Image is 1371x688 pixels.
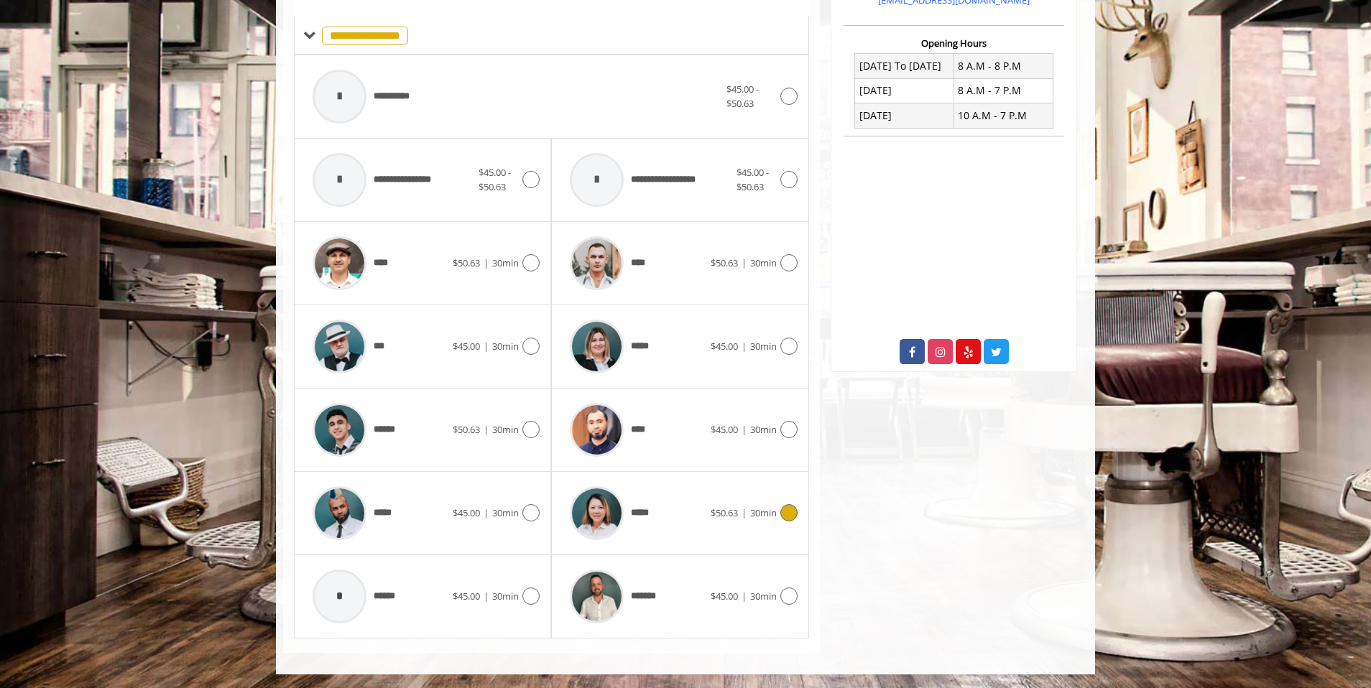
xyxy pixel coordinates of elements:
td: 8 A.M - 8 P.M [954,54,1053,78]
span: $45.00 [711,590,738,603]
span: | [484,340,489,353]
span: $50.63 [711,506,738,519]
span: 30min [750,423,777,436]
span: 30min [750,590,777,603]
span: $45.00 - $50.63 [726,83,759,111]
td: 10 A.M - 7 P.M [954,103,1053,128]
span: | [742,256,747,269]
span: $50.63 [711,256,738,269]
span: | [742,506,747,519]
td: [DATE] [855,78,954,103]
span: 30min [750,256,777,269]
span: $45.00 [453,340,480,353]
span: $45.00 [453,590,480,603]
span: $45.00 - $50.63 [479,166,511,194]
h3: Opening Hours [844,38,1064,48]
span: | [484,590,489,603]
span: $45.00 - $50.63 [737,166,769,194]
span: | [484,423,489,436]
span: $50.63 [453,256,480,269]
span: 30min [492,340,519,353]
span: | [742,340,747,353]
td: [DATE] [855,103,954,128]
span: | [742,590,747,603]
span: $45.00 [453,506,480,519]
span: $50.63 [453,423,480,436]
span: 30min [750,340,777,353]
span: 30min [492,506,519,519]
span: 30min [492,423,519,436]
span: $45.00 [711,423,738,436]
td: [DATE] To [DATE] [855,54,954,78]
td: 8 A.M - 7 P.M [954,78,1053,103]
span: 30min [492,590,519,603]
span: 30min [750,506,777,519]
span: $45.00 [711,340,738,353]
span: | [484,506,489,519]
span: | [742,423,747,436]
span: | [484,256,489,269]
span: 30min [492,256,519,269]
